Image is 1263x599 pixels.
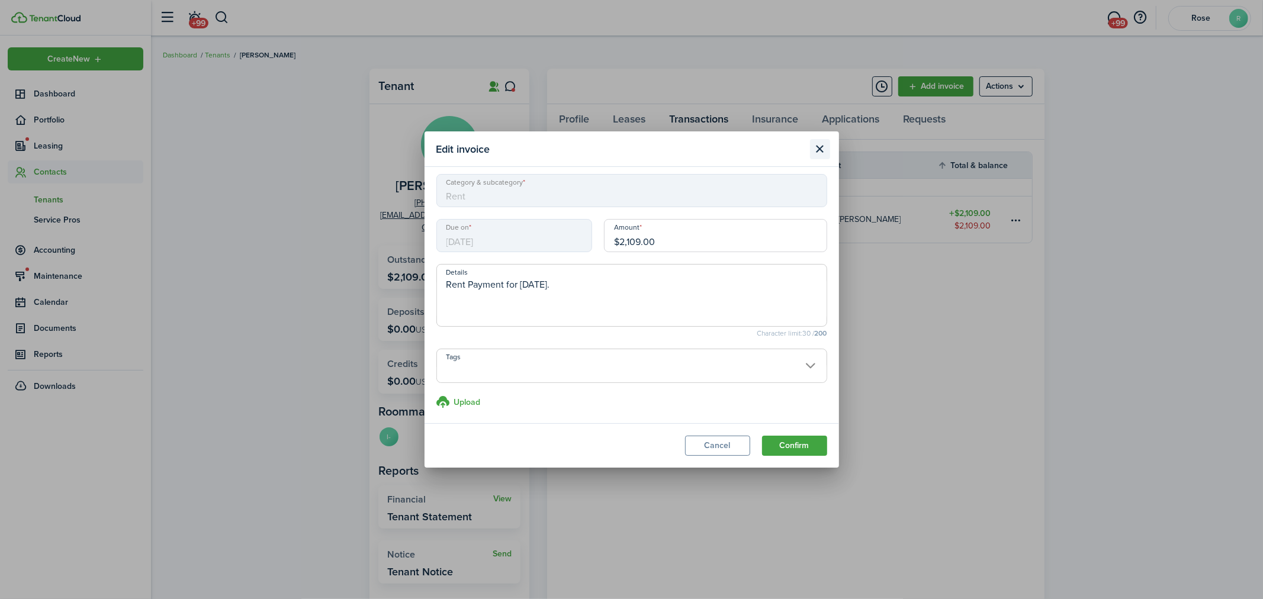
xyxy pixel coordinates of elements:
[810,139,830,159] button: Close modal
[604,219,827,252] input: 0.00
[454,396,481,408] h3: Upload
[436,137,807,160] modal-title: Edit invoice
[436,330,827,337] small: Character limit: 30 /
[762,436,827,456] button: Confirm
[815,328,827,339] b: 200
[685,436,750,456] button: Cancel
